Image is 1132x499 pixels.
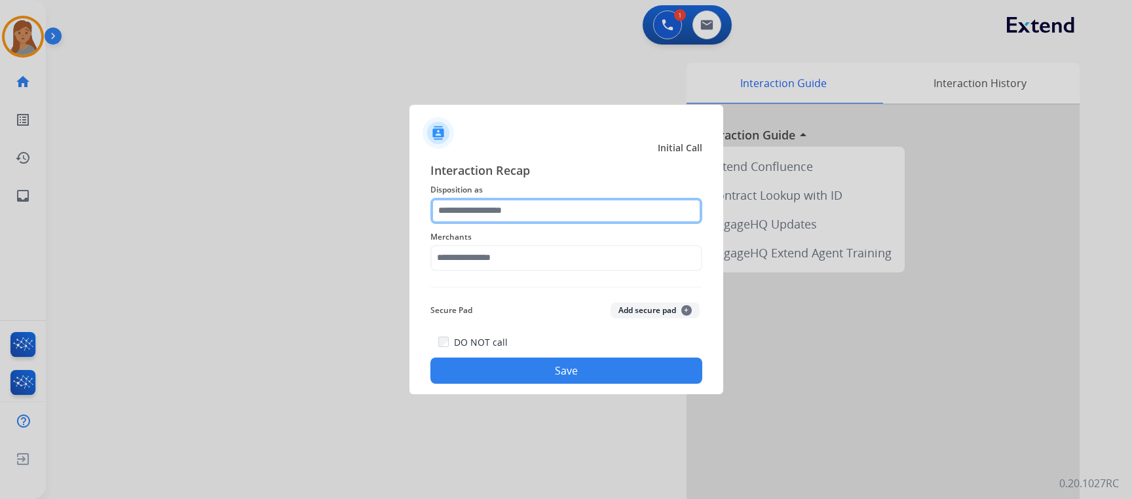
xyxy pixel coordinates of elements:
[430,358,702,384] button: Save
[454,336,508,349] label: DO NOT call
[430,229,702,245] span: Merchants
[423,117,454,149] img: contactIcon
[681,305,692,316] span: +
[611,303,700,318] button: Add secure pad+
[1059,475,1119,491] p: 0.20.1027RC
[658,141,702,155] span: Initial Call
[430,303,472,318] span: Secure Pad
[430,287,702,287] img: contact-recap-line.svg
[430,161,702,182] span: Interaction Recap
[430,182,702,198] span: Disposition as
